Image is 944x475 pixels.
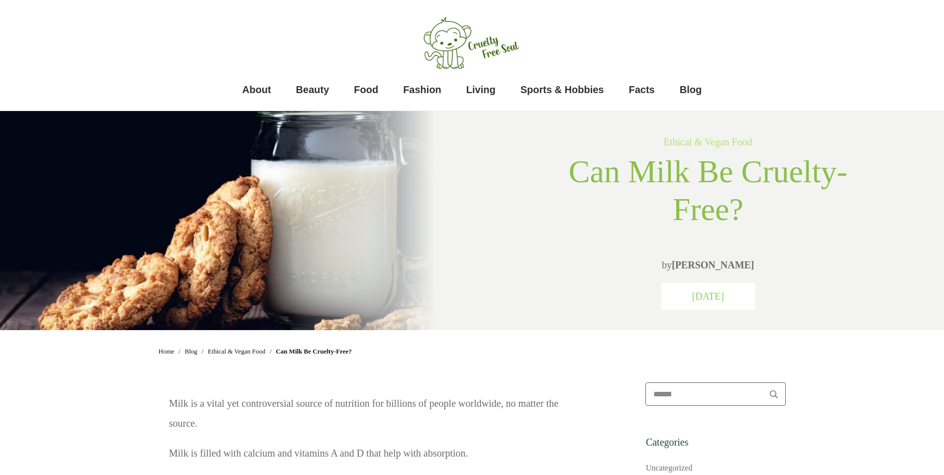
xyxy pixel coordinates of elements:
h5: Categories [646,436,785,448]
a: Facts [629,80,655,100]
li: / [200,349,206,355]
a: About [242,80,271,100]
p: Milk is filled with calcium and vitamins A and D that help with absorption. [169,443,565,473]
a: Blog [680,80,702,100]
span: Blog [185,348,197,355]
a: Ethical & Vegan Food [664,136,752,147]
a: Home [159,345,175,358]
a: Living [466,80,496,100]
p: by [565,255,851,275]
a: Fashion [403,80,441,100]
a: Beauty [296,80,329,100]
a: Ethical & Vegan Food [208,345,266,358]
li: / [267,349,274,355]
a: Food [354,80,378,100]
span: Can Milk Be Cruelty-Free? [276,345,351,358]
li: / [176,349,183,355]
span: Can Milk Be Cruelty-Free? [569,154,847,228]
a: [PERSON_NAME] [672,259,754,270]
p: Milk is a vital yet controversial source of nutrition for billions of people worldwide, no matter... [169,393,565,443]
span: Home [159,348,175,355]
a: Sports & Hobbies [521,80,604,100]
span: Ethical & Vegan Food [208,348,266,355]
span: [DATE] [692,291,724,302]
a: Blog [185,345,197,358]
